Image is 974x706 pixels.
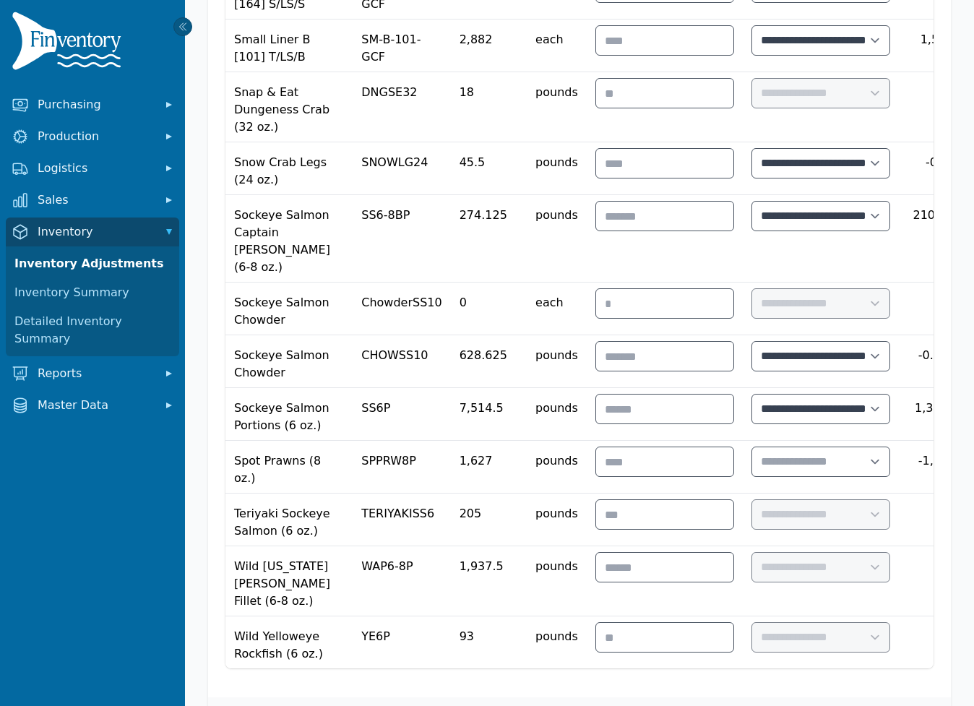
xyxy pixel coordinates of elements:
span: Sales [38,191,153,209]
td: 1,937.5 [451,546,527,616]
td: 628.625 [451,335,527,388]
td: SNOWLG24 [353,142,450,195]
td: 2,882 [451,20,527,72]
td: Sockeye Salmon Chowder [225,335,353,388]
button: Reports [6,359,179,388]
td: pounds [527,388,587,441]
td: pounds [527,494,587,546]
td: 274.125 [451,195,527,283]
span: Production [38,128,153,145]
td: Teriyaki Sockeye Salmon (6 oz.) [225,494,353,546]
button: Inventory [6,218,179,246]
td: pounds [527,616,587,669]
td: 205 [451,494,527,546]
td: 45.5 [451,142,527,195]
td: SS6-8BP [353,195,450,283]
span: Master Data [38,397,153,414]
td: pounds [527,546,587,616]
td: Snow Crab Legs (24 oz.) [225,142,353,195]
span: Inventory [38,223,153,241]
td: pounds [527,195,587,283]
span: Logistics [38,160,153,177]
button: Logistics [6,154,179,183]
span: Reports [38,365,153,382]
a: Detailed Inventory Summary [9,307,176,353]
td: WAP6-8P [353,546,450,616]
td: DNGSE32 [353,72,450,142]
td: SPPRW8P [353,441,450,494]
td: SM-B-101-GCF [353,20,450,72]
td: Small Liner B [101] T/LS/B [225,20,353,72]
td: each [527,20,587,72]
td: 1,627 [451,441,527,494]
td: 18 [451,72,527,142]
td: pounds [527,335,587,388]
span: Purchasing [38,96,153,113]
img: Finventory [12,12,127,76]
button: Sales [6,186,179,215]
td: Wild [US_STATE] [PERSON_NAME] Fillet (6-8 oz.) [225,546,353,616]
td: YE6P [353,616,450,669]
td: Wild Yelloweye Rockfish (6 oz.) [225,616,353,669]
td: Sockeye Salmon Portions (6 oz.) [225,388,353,441]
td: TERIYAKISS6 [353,494,450,546]
td: SS6P [353,388,450,441]
td: Spot Prawns (8 oz.) [225,441,353,494]
button: Master Data [6,391,179,420]
td: CHOWSS10 [353,335,450,388]
td: 0 [451,283,527,335]
td: pounds [527,72,587,142]
td: Sockeye Salmon Chowder [225,283,353,335]
a: Inventory Summary [9,278,176,307]
td: pounds [527,441,587,494]
td: pounds [527,142,587,195]
td: Sockeye Salmon Captain [PERSON_NAME] (6-8 oz.) [225,195,353,283]
button: Purchasing [6,90,179,119]
button: Production [6,122,179,151]
a: Inventory Adjustments [9,249,176,278]
td: Snap & Eat Dungeness Crab (32 oz.) [225,72,353,142]
td: 93 [451,616,527,669]
td: 7,514.5 [451,388,527,441]
td: ChowderSS10 [353,283,450,335]
td: each [527,283,587,335]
